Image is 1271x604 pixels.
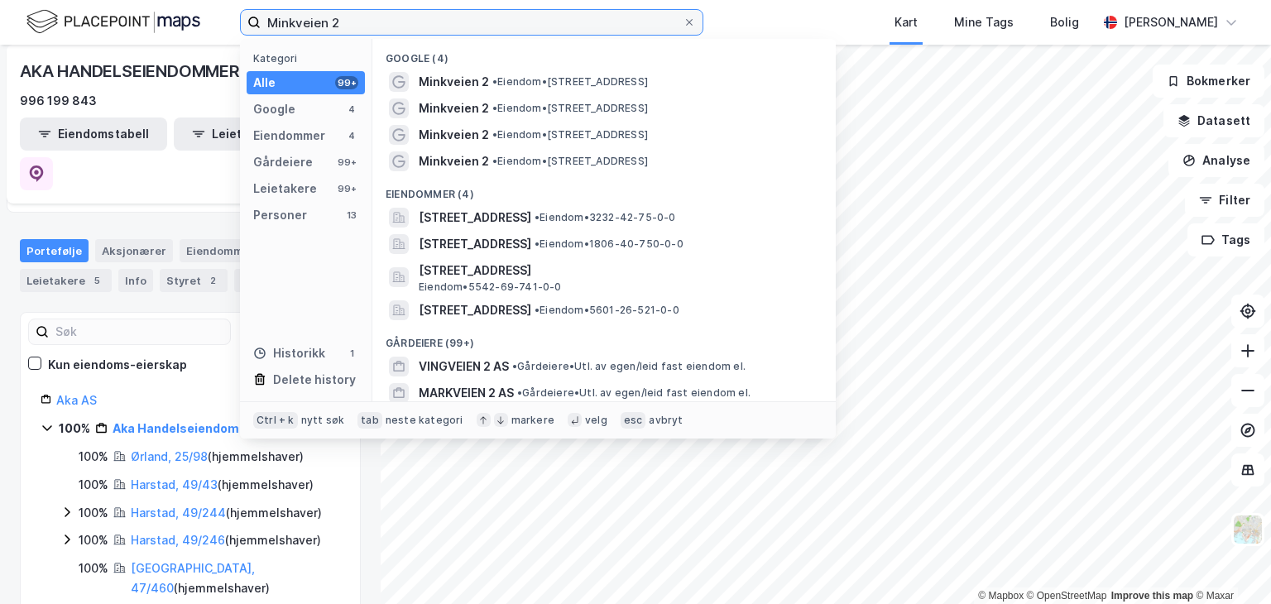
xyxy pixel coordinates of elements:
[335,76,358,89] div: 99+
[419,280,562,294] span: Eiendom • 5542-69-741-0-0
[174,117,321,151] button: Leietakertabell
[621,412,646,429] div: esc
[492,102,648,115] span: Eiendom • [STREET_ADDRESS]
[59,419,90,439] div: 100%
[419,234,531,254] span: [STREET_ADDRESS]
[20,91,97,111] div: 996 199 843
[301,414,345,427] div: nytt søk
[131,449,208,463] a: Ørland, 25/98
[56,393,97,407] a: Aka AS
[253,412,298,429] div: Ctrl + k
[1168,144,1264,177] button: Analyse
[419,151,489,171] span: Minkveien 2
[492,102,497,114] span: •
[419,72,489,92] span: Minkveien 2
[131,475,314,495] div: ( hjemmelshaver )
[1050,12,1079,32] div: Bolig
[419,125,489,145] span: Minkveien 2
[492,155,648,168] span: Eiendom • [STREET_ADDRESS]
[419,357,509,376] span: VINGVEIEN 2 AS
[517,386,522,399] span: •
[1153,65,1264,98] button: Bokmerker
[535,237,683,251] span: Eiendom • 1806-40-750-0-0
[253,152,313,172] div: Gårdeiere
[20,269,112,292] div: Leietakere
[585,414,607,427] div: velg
[261,10,683,35] input: Søk på adresse, matrikkel, gårdeiere, leietakere eller personer
[131,447,304,467] div: ( hjemmelshaver )
[131,477,218,491] a: Harstad, 49/43
[335,182,358,195] div: 99+
[160,269,228,292] div: Styret
[180,239,281,262] div: Eiendommer
[20,239,89,262] div: Portefølje
[79,447,108,467] div: 100%
[492,75,497,88] span: •
[492,128,497,141] span: •
[492,75,648,89] span: Eiendom • [STREET_ADDRESS]
[1111,590,1193,602] a: Improve this map
[48,355,187,375] div: Kun eiendoms-eierskap
[492,155,497,167] span: •
[419,98,489,118] span: Minkveien 2
[20,117,167,151] button: Eiendomstabell
[1188,525,1271,604] iframe: Chat Widget
[419,300,531,320] span: [STREET_ADDRESS]
[535,211,540,223] span: •
[131,503,322,523] div: ( hjemmelshaver )
[253,52,365,65] div: Kategori
[1163,104,1264,137] button: Datasett
[419,208,531,228] span: [STREET_ADDRESS]
[649,414,683,427] div: avbryt
[492,128,648,141] span: Eiendom • [STREET_ADDRESS]
[386,414,463,427] div: neste kategori
[113,421,313,435] a: Aka Handelseiendommer Nord AS
[419,383,514,403] span: MARKVEIEN 2 AS
[345,347,358,360] div: 1
[131,506,226,520] a: Harstad, 49/244
[372,175,836,204] div: Eiendommer (4)
[954,12,1014,32] div: Mine Tags
[345,129,358,142] div: 4
[894,12,918,32] div: Kart
[79,558,108,578] div: 100%
[79,503,108,523] div: 100%
[1124,12,1218,32] div: [PERSON_NAME]
[512,360,517,372] span: •
[372,324,836,353] div: Gårdeiere (99+)
[511,414,554,427] div: markere
[131,533,225,547] a: Harstad, 49/246
[978,590,1024,602] a: Mapbox
[1027,590,1107,602] a: OpenStreetMap
[273,370,356,390] div: Delete history
[517,386,751,400] span: Gårdeiere • Utl. av egen/leid fast eiendom el.
[253,205,307,225] div: Personer
[345,209,358,222] div: 13
[20,58,319,84] div: AKA HANDELSEIENDOMMER NORD AS
[253,99,295,119] div: Google
[95,239,173,262] div: Aksjonærer
[1187,223,1264,256] button: Tags
[89,272,105,289] div: 5
[535,211,676,224] span: Eiendom • 3232-42-75-0-0
[131,530,321,550] div: ( hjemmelshaver )
[535,304,679,317] span: Eiendom • 5601-26-521-0-0
[253,179,317,199] div: Leietakere
[204,272,221,289] div: 2
[131,561,255,595] a: [GEOGRAPHIC_DATA], 47/460
[253,126,325,146] div: Eiendommer
[372,39,836,69] div: Google (4)
[535,304,540,316] span: •
[512,360,746,373] span: Gårdeiere • Utl. av egen/leid fast eiendom el.
[79,475,108,495] div: 100%
[49,319,230,344] input: Søk
[79,530,108,550] div: 100%
[357,412,382,429] div: tab
[26,7,200,36] img: logo.f888ab2527a4732fd821a326f86c7f29.svg
[419,261,816,280] span: [STREET_ADDRESS]
[234,269,348,292] div: Transaksjoner
[1185,184,1264,217] button: Filter
[1232,514,1264,545] img: Z
[535,237,540,250] span: •
[253,343,325,363] div: Historikk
